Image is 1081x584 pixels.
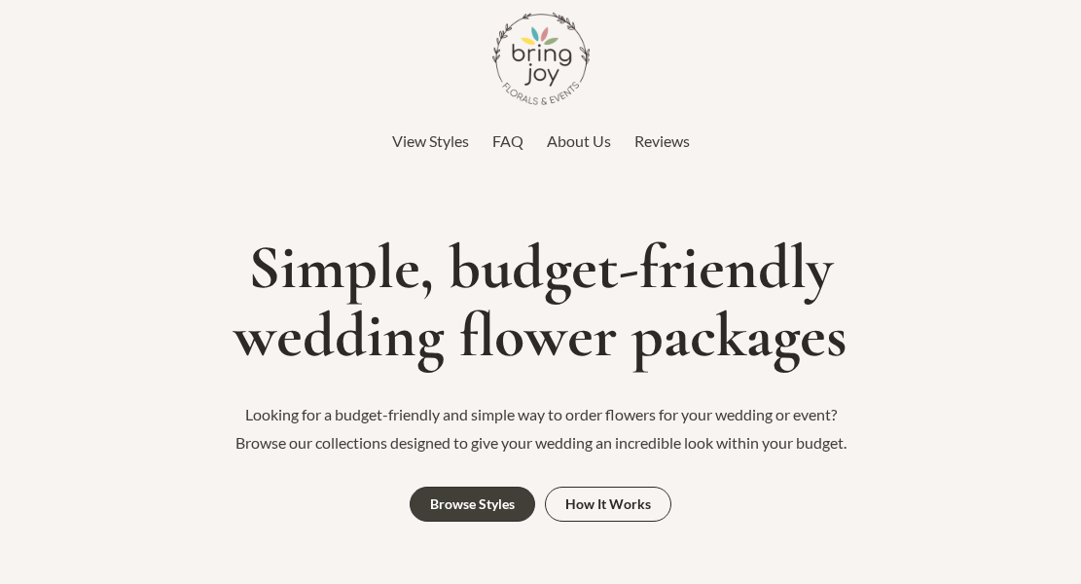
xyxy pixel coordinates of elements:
[634,131,690,150] span: Reviews
[634,127,690,156] a: Reviews
[545,487,671,522] a: How It Works
[430,497,515,511] div: Browse Styles
[492,127,523,156] a: FAQ
[392,131,469,150] span: View Styles
[492,131,523,150] span: FAQ
[547,127,611,156] a: About Us
[565,497,651,511] div: How It Works
[10,127,1071,156] nav: Top Header Menu
[220,400,862,457] p: Looking for a budget-friendly and simple way to order flowers for your wedding or event? Browse o...
[392,127,469,156] a: View Styles
[547,131,611,150] span: About Us
[410,487,535,522] a: Browse Styles
[10,234,1071,371] h1: Simple, budget-friendly wedding flower packages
